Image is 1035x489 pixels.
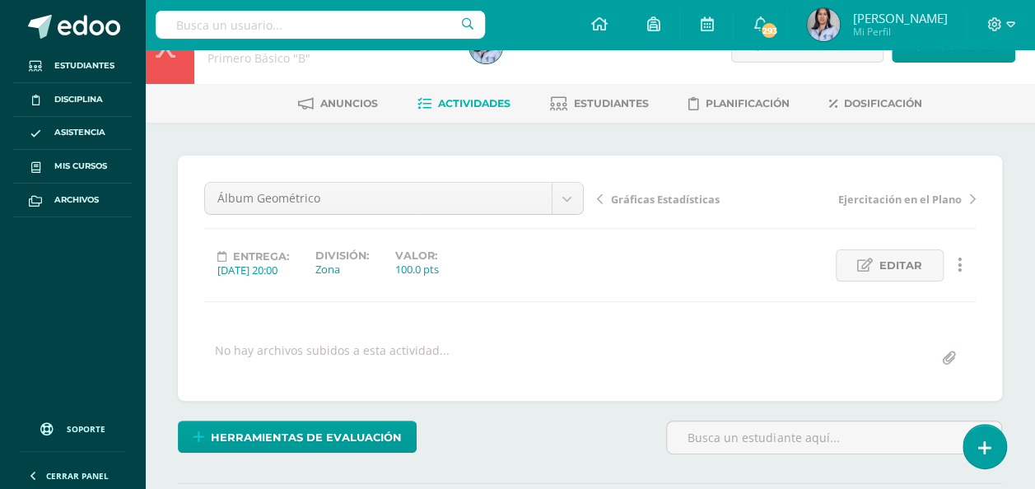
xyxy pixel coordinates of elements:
[13,184,132,217] a: Archivos
[298,91,378,117] a: Anuncios
[807,8,840,41] img: 8cf5eb1a5a761f59109bb9e68a1c83ee.png
[215,342,450,375] div: No hay archivos subidos a esta actividad...
[156,11,485,39] input: Busca un usuario...
[54,59,114,72] span: Estudiantes
[13,83,132,117] a: Disciplina
[320,97,378,109] span: Anuncios
[13,49,132,83] a: Estudiantes
[667,421,1001,454] input: Busca un estudiante aquí...
[417,91,511,117] a: Actividades
[611,192,720,207] span: Gráficas Estadísticas
[852,10,947,26] span: [PERSON_NAME]
[879,250,922,281] span: Editar
[597,190,786,207] a: Gráficas Estadísticas
[205,183,583,214] a: Álbum Geométrico
[438,97,511,109] span: Actividades
[178,421,417,453] a: Herramientas de evaluación
[315,262,369,277] div: Zona
[688,91,790,117] a: Planificación
[395,249,439,262] label: Valor:
[54,93,103,106] span: Disciplina
[838,192,962,207] span: Ejercitación en el Plano
[13,150,132,184] a: Mis cursos
[315,249,369,262] label: División:
[852,25,947,39] span: Mi Perfil
[760,21,778,40] span: 293
[54,193,99,207] span: Archivos
[67,423,105,435] span: Soporte
[217,263,289,277] div: [DATE] 20:00
[786,190,976,207] a: Ejercitación en el Plano
[844,97,922,109] span: Dosificación
[54,160,107,173] span: Mis cursos
[207,50,450,66] div: Primero Básico 'B'
[13,117,132,151] a: Asistencia
[217,183,539,214] span: Álbum Geométrico
[233,250,289,263] span: Entrega:
[550,91,649,117] a: Estudiantes
[706,97,790,109] span: Planificación
[46,470,109,482] span: Cerrar panel
[20,407,125,447] a: Soporte
[211,422,402,453] span: Herramientas de evaluación
[395,262,439,277] div: 100.0 pts
[54,126,105,139] span: Asistencia
[829,91,922,117] a: Dosificación
[574,97,649,109] span: Estudiantes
